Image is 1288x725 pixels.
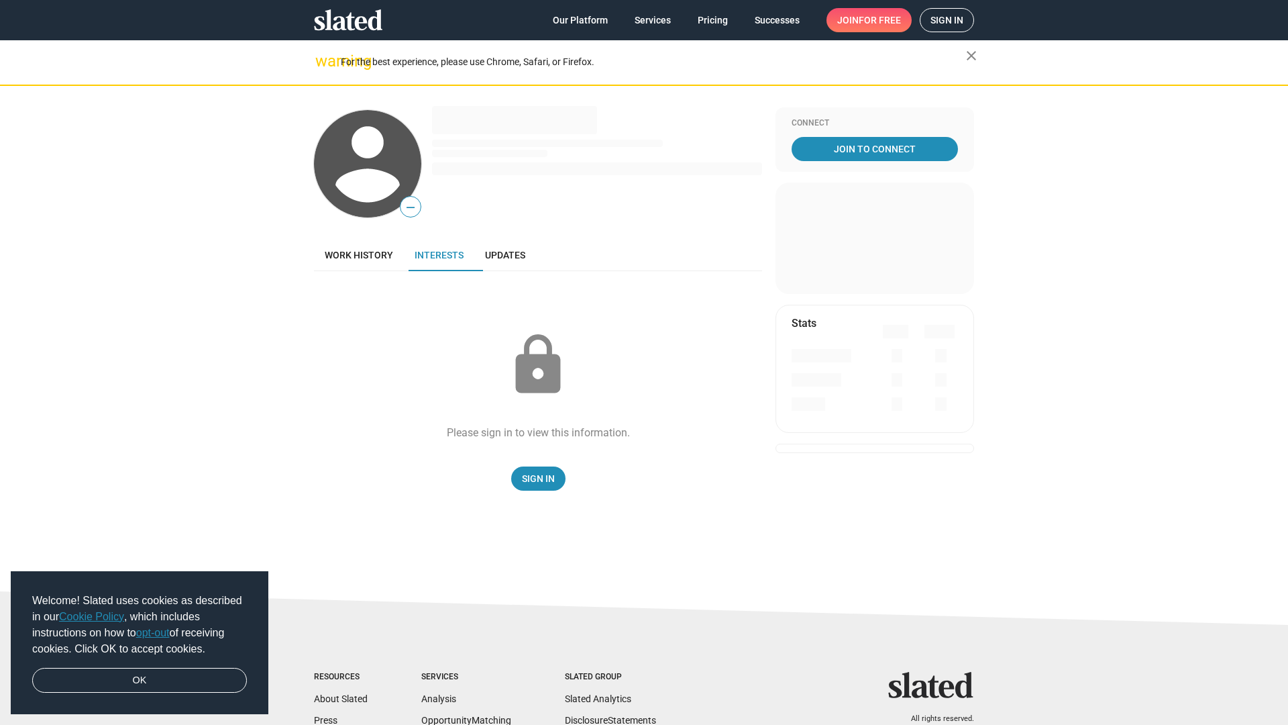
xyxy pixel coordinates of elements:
a: Slated Analytics [565,693,631,704]
a: About Slated [314,693,368,704]
span: Join [837,8,901,32]
span: — [400,199,421,216]
div: Services [421,672,511,683]
span: Work history [325,250,393,260]
a: Sign In [511,467,566,491]
a: Joinfor free [826,8,912,32]
a: Interests [404,239,474,271]
a: Services [624,8,682,32]
a: Cookie Policy [59,611,124,622]
a: dismiss cookie message [32,668,247,693]
div: Connect [792,118,958,129]
span: Services [635,8,671,32]
a: Work history [314,239,404,271]
a: Our Platform [542,8,619,32]
div: Resources [314,672,368,683]
div: cookieconsent [11,571,268,715]
span: for free [859,8,901,32]
mat-icon: lock [504,332,572,399]
span: Sign In [522,467,555,491]
span: Join To Connect [794,137,955,161]
a: Updates [474,239,536,271]
span: Welcome! Slated uses cookies as described in our , which includes instructions on how to of recei... [32,593,247,657]
a: Sign in [920,8,974,32]
a: opt-out [136,627,170,638]
div: Slated Group [565,672,656,683]
div: For the best experience, please use Chrome, Safari, or Firefox. [341,53,966,71]
span: Pricing [698,8,728,32]
span: Sign in [930,9,963,32]
a: Pricing [687,8,739,32]
div: Please sign in to view this information. [447,426,630,440]
span: Our Platform [553,8,608,32]
span: Interests [415,250,464,260]
a: Successes [744,8,810,32]
mat-icon: close [963,48,979,64]
mat-card-title: Stats [792,316,816,330]
a: Join To Connect [792,137,958,161]
mat-icon: warning [315,53,331,69]
a: Analysis [421,693,456,704]
span: Successes [755,8,800,32]
span: Updates [485,250,525,260]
